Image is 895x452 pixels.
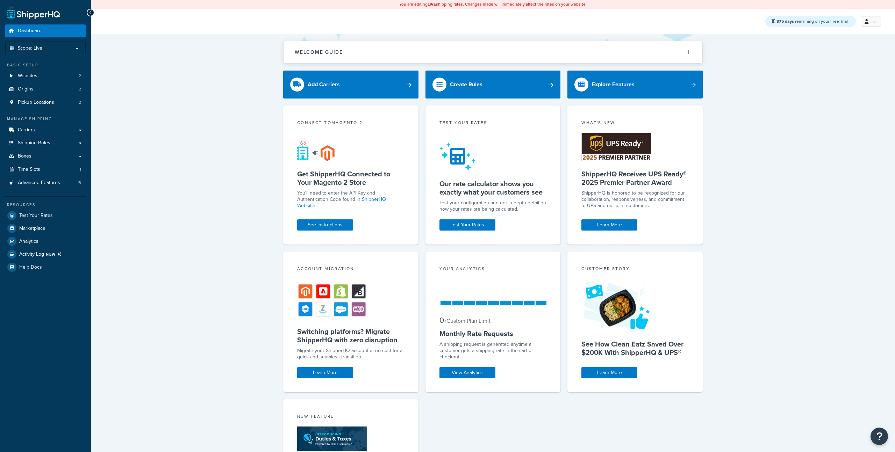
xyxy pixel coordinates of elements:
[439,119,547,127] div: Test your rates
[5,248,86,261] a: Activity LogNEW
[5,163,86,176] li: Time Slots
[18,86,34,92] span: Origins
[297,190,404,209] p: You'll need to enter the API Key and Authentication Code found in
[5,70,86,82] li: Websites
[5,261,86,274] a: Help Docs
[18,73,37,79] span: Websites
[19,250,64,259] span: Activity Log
[77,180,81,186] span: 13
[297,170,404,187] h5: Get ShipperHQ Connected to Your Magento 2 Store
[18,180,60,186] span: Advanced Features
[18,100,54,105] span: Pickup Locations
[439,341,547,360] div: A shipping request is generated anytime a customer gets a shipping rate in the cart or checkout.
[5,248,86,261] li: [object Object]
[5,83,86,96] a: Origins2
[295,50,343,55] h2: Welcome Guide
[5,202,86,208] div: Resources
[5,176,86,189] li: Advanced Features
[5,62,86,68] div: Basic Setup
[5,235,86,248] a: Analytics
[18,28,42,34] span: Dashboard
[79,86,81,92] span: 2
[284,41,702,63] button: Welcome Guide
[297,139,335,161] img: connect-shq-magento-24cdf84b.svg
[5,116,86,122] div: Manage Shipping
[776,18,794,24] strong: 875 days
[581,119,689,127] div: What's New
[308,80,340,89] div: Add Carriers
[5,124,86,137] a: Carriers
[19,264,42,270] span: Help Docs
[439,200,547,212] div: Test your configuration and get in-depth detail on how your rates are being calculated.
[79,73,81,79] span: 2
[297,196,386,209] a: ShipperHQ Websites
[439,265,547,274] div: Your Analytics
[46,251,64,257] span: NEW
[297,348,404,360] div: Migrate your ShipperHQ account at no cost for a quick and seamless transition.
[5,137,86,150] a: Shipping Rules
[79,100,81,105] span: 2
[450,80,482,89] div: Create Rules
[581,190,689,209] p: ShipperHQ is honored to be recognized for our collaboration, responsiveness, and commitment to UP...
[581,340,689,357] h5: See How Clean Eatz Saved Over $200K With ShipperHQ & UPS®
[439,329,547,338] h5: Monthly Rate Requests
[776,18,848,24] span: remaining on your Free Trial
[5,150,86,163] a: Boxes
[297,327,404,344] h5: Switching platforms? Migrate ShipperHQ with zero disruption
[297,219,353,231] a: See Instructions
[439,314,444,326] span: 0
[567,71,703,99] a: Explore Features
[5,222,86,235] a: Marketplace
[439,219,495,231] a: Test Your Rates
[5,176,86,189] a: Advanced Features13
[581,367,637,378] a: Learn More
[5,163,86,176] a: Time Slots1
[18,127,35,133] span: Carriers
[439,180,547,196] h5: Our rate calculator shows you exactly what your customers see
[18,140,50,146] span: Shipping Rules
[445,317,491,325] small: / Custom Plan Limit
[5,70,86,82] a: Websites2
[18,167,40,173] span: Time Slots
[425,71,561,99] a: Create Rules
[297,367,353,378] a: Learn More
[297,413,404,421] div: New Feature
[17,45,42,51] span: Scope: Live
[80,167,81,173] span: 1
[297,265,404,274] div: Account Migration
[871,428,888,445] button: Open Resource Center
[5,96,86,109] li: Pickup Locations
[18,153,31,159] span: Boxes
[5,24,86,37] a: Dashboard
[592,80,635,89] div: Explore Features
[439,367,495,378] a: View Analytics
[19,226,45,232] span: Marketplace
[5,96,86,109] a: Pickup Locations2
[428,1,436,7] b: LIVE
[581,265,689,274] div: Customer Story
[297,119,404,127] div: Connect to Magento 2
[581,219,637,231] a: Learn More
[581,170,689,187] h5: ShipperHQ Receives UPS Ready® 2025 Premier Partner Award
[283,71,418,99] a: Add Carriers
[19,213,53,219] span: Test Your Rates
[19,239,38,245] span: Analytics
[5,209,86,222] a: Test Your Rates
[5,83,86,96] li: Origins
